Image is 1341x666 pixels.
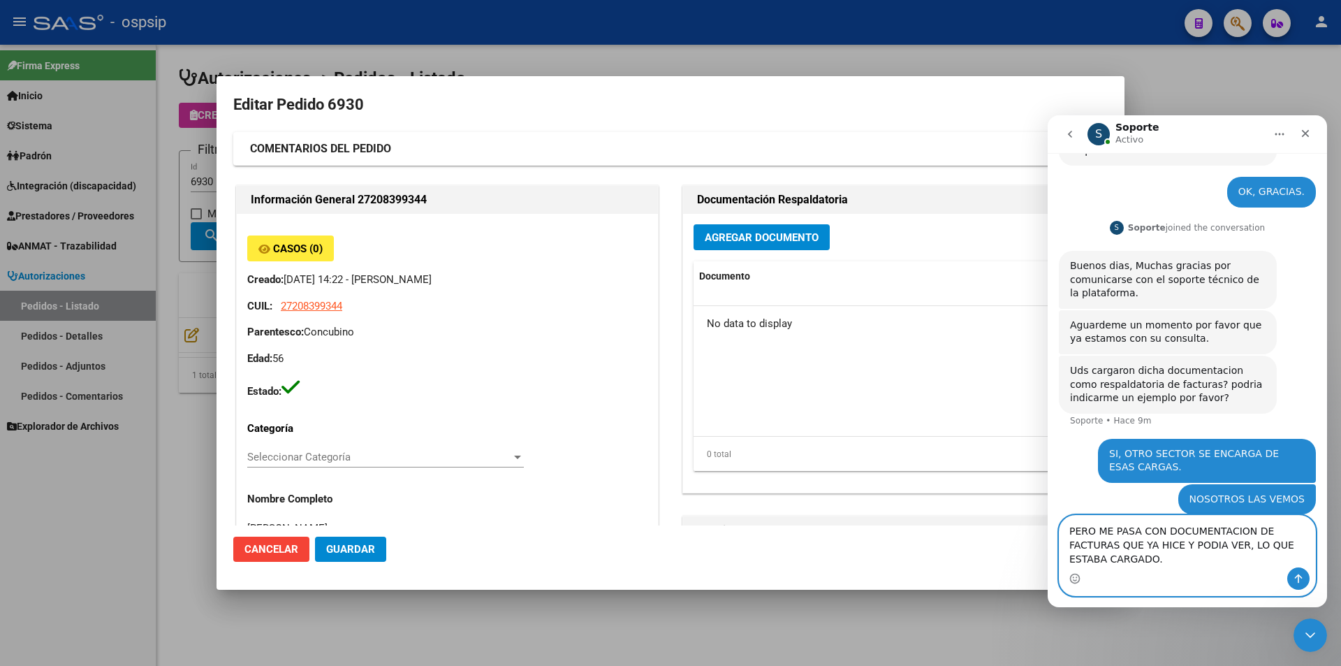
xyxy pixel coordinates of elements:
[233,92,1108,118] h2: Editar Pedido 6930
[247,324,647,340] p: Concubino
[247,351,647,367] p: 56
[315,537,386,562] button: Guardar
[233,537,309,562] button: Cancelar
[326,543,375,556] span: Guardar
[247,273,284,286] strong: Creado:
[1048,115,1327,607] iframe: Intercom live chat
[247,352,272,365] strong: Edad:
[247,451,511,463] span: Seleccionar Categoría
[233,132,1108,166] mat-expansion-panel-header: COMENTARIOS DEL PEDIDO
[694,224,830,250] button: Agregar Documento
[1294,618,1327,652] iframe: Intercom live chat
[251,191,644,208] h2: Información General 27208399344
[247,421,367,437] p: Categoría
[244,543,298,556] span: Cancelar
[247,491,367,507] p: Nombre Completo
[273,242,323,255] span: Casos (0)
[247,272,647,288] p: [DATE] 14:22 - [PERSON_NAME]
[281,300,342,312] span: 27208399344
[247,300,272,312] strong: CUIL:
[247,385,281,398] strong: Estado:
[694,437,1101,472] div: 0 total
[697,522,1097,539] h2: Seguidores
[250,140,391,157] strong: COMENTARIOS DEL PEDIDO
[694,261,1303,291] datatable-header-cell: Documento
[247,236,334,261] button: Casos (0)
[699,270,750,282] span: Documento
[247,326,304,338] strong: Parentesco:
[697,191,1097,208] h2: Documentación Respaldatoria
[705,231,819,244] span: Agregar Documento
